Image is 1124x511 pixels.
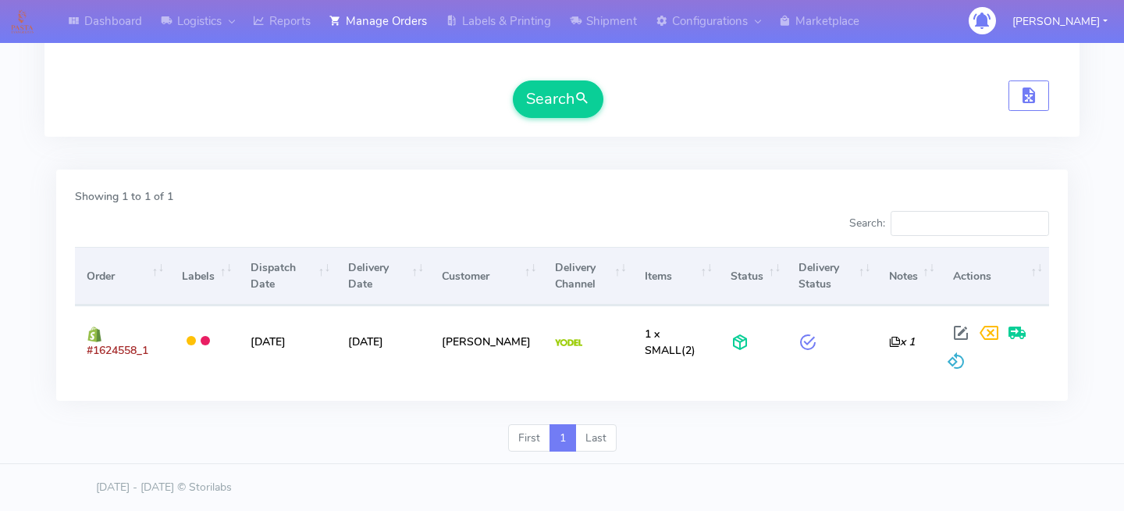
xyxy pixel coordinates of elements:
th: Actions: activate to sort column ascending [941,247,1049,306]
td: [PERSON_NAME] [430,306,542,377]
label: Search: [849,211,1049,236]
input: Search: [891,211,1049,236]
td: [DATE] [238,306,336,377]
th: Delivery Channel: activate to sort column ascending [542,247,632,306]
span: (2) [645,327,695,358]
button: Search [513,80,603,118]
img: shopify.png [87,327,102,342]
th: Notes: activate to sort column ascending [877,247,941,306]
th: Order: activate to sort column ascending [75,247,170,306]
span: 1 x SMALL [645,327,681,358]
th: Labels: activate to sort column ascending [170,247,238,306]
td: [DATE] [336,306,430,377]
th: Delivery Date: activate to sort column ascending [336,247,430,306]
img: Yodel [555,339,582,347]
span: #1624558_1 [87,343,148,358]
th: Delivery Status: activate to sort column ascending [787,247,877,306]
th: Dispatch Date: activate to sort column ascending [238,247,336,306]
th: Customer: activate to sort column ascending [430,247,542,306]
button: [PERSON_NAME] [1001,5,1119,38]
label: Showing 1 to 1 of 1 [75,188,173,205]
i: x 1 [889,334,915,349]
th: Status: activate to sort column ascending [719,247,787,306]
a: 1 [550,424,576,452]
th: Items: activate to sort column ascending [633,247,719,306]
